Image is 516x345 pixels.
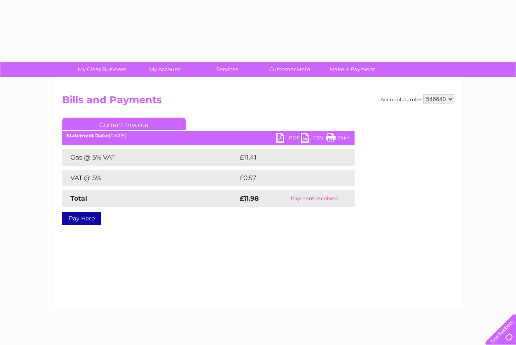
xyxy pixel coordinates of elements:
a: Current Invoice [62,118,186,130]
a: My Clear Business [68,62,136,77]
td: £0.57 [238,170,335,186]
a: My Account [131,62,198,77]
a: Services [193,62,261,77]
strong: £11.98 [240,194,259,202]
b: Statement Date: [66,132,109,139]
h2: Bills and Payments [62,94,454,110]
div: [DATE] [62,133,355,139]
a: Print [326,133,350,145]
td: £11.41 [238,149,335,166]
a: CSV [301,133,326,145]
a: Pay Here [62,212,101,225]
strong: Total [70,194,87,202]
a: PDF [276,133,301,145]
td: Gas @ 5% VAT [62,149,238,166]
div: Account number [381,94,454,104]
a: Customer Help [256,62,324,77]
td: VAT @ 5% [62,170,238,186]
td: Payment received [274,190,355,207]
a: Make A Payment [318,62,386,77]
